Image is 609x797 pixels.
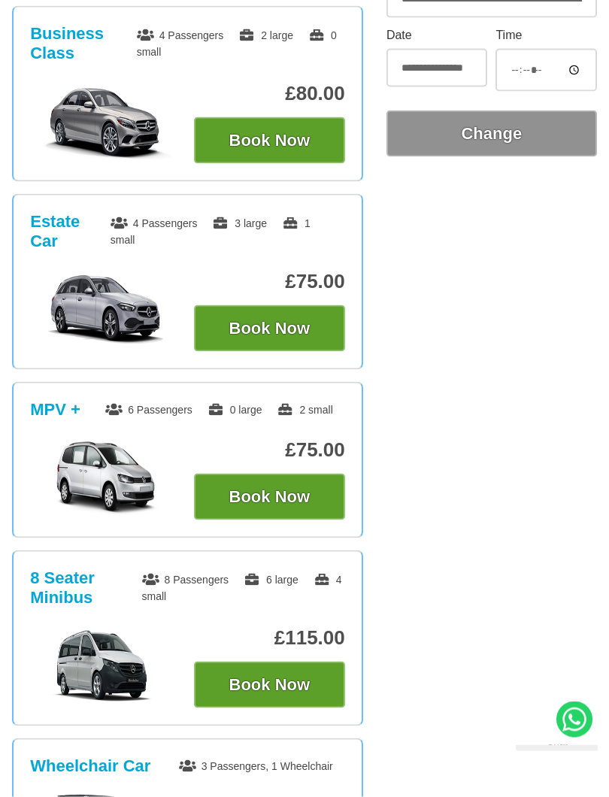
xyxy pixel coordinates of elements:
p: £115.00 [194,626,345,650]
button: Book Now [194,117,345,164]
span: 0 small [137,29,337,58]
span: 0 large [208,404,262,416]
span: 2 large [238,29,293,41]
iframe: chat widget [510,745,598,786]
h3: 8 Seater Minibus [30,568,141,608]
p: £75.00 [194,438,345,462]
button: Book Now [194,662,345,708]
span: 4 Passengers [111,217,198,229]
span: 4 small [142,574,342,602]
img: Business Class [30,84,181,159]
span: 6 Passengers [105,404,192,416]
button: Book Now [194,474,345,520]
label: Time [495,29,596,41]
h3: MPV + [30,400,80,420]
h3: Wheelchair Car [30,756,150,776]
button: Change [386,111,597,157]
h3: Business Class [30,24,136,63]
p: £75.00 [194,270,345,293]
label: Date [386,29,487,41]
h3: Estate Car [30,212,111,251]
p: £80.00 [194,82,345,105]
span: 8 Passengers [142,574,229,586]
img: Estate Car [30,272,181,347]
img: MPV + [30,441,181,516]
span: 1 small [111,217,311,246]
span: 6 large [244,574,298,586]
span: 2 small [277,404,332,416]
span: 3 Passengers, 1 Wheelchair [179,760,333,772]
img: 8 Seater Minibus [30,629,181,704]
span: 4 Passengers [137,29,224,41]
button: Book Now [194,305,345,352]
span: 3 large [212,217,267,229]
